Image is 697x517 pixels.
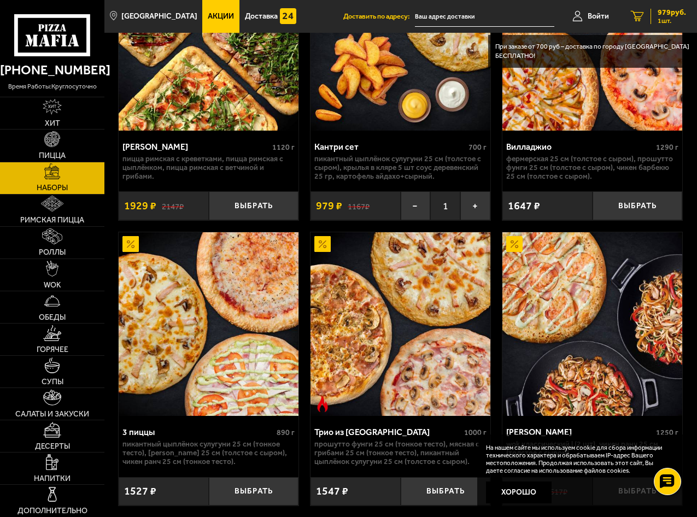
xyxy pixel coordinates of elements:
span: Роллы [39,249,66,256]
span: Наборы [37,184,68,192]
span: 1547 ₽ [316,486,348,497]
button: Выбрать [209,191,299,220]
span: 1290 г [656,143,678,152]
span: Дополнительно [17,507,87,515]
button: Хорошо [486,481,552,503]
span: Доставить по адресу: [343,13,415,20]
span: Десерты [35,443,70,450]
span: 1 шт. [658,17,686,24]
div: Трио из [GEOGRAPHIC_DATA] [314,427,461,437]
span: Акции [208,13,234,20]
a: АкционныйОстрое блюдоТрио из Рио [311,232,490,416]
span: 1 [430,191,460,220]
p: Фермерская 25 см (толстое с сыром), Прошутто Фунги 25 см (толстое с сыром), Чикен Барбекю 25 см (... [506,155,678,181]
span: Горячее [37,346,68,354]
span: 1527 ₽ [124,486,156,497]
span: 1250 г [656,428,678,437]
img: Акционный [314,236,331,252]
span: Хит [45,120,60,127]
span: Пицца [39,152,66,160]
span: 979 ₽ [316,201,342,211]
s: 2147 ₽ [162,201,184,211]
p: При заказе от 700 руб – доставка по городу [GEOGRAPHIC_DATA] БЕСПЛАТНО! [495,42,690,60]
span: 1647 ₽ [508,201,540,211]
span: 1000 г [464,428,487,437]
div: [PERSON_NAME] [122,142,270,152]
span: 1120 г [272,143,295,152]
img: Акционный [122,236,139,252]
span: 700 г [468,143,487,152]
span: [GEOGRAPHIC_DATA] [121,13,197,20]
span: Напитки [34,475,71,483]
span: Войти [588,13,609,20]
span: 979 руб. [658,9,686,16]
p: Пикантный цыплёнок сулугуни 25 см (толстое с сыром), крылья в кляре 5 шт соус деревенский 25 гр, ... [314,155,487,181]
div: [PERSON_NAME] [506,427,653,437]
span: WOK [44,281,61,289]
div: 3 пиццы [122,427,274,437]
a: АкционныйВилла Капри [502,232,682,416]
img: Острое блюдо [314,396,331,412]
input: Ваш адрес доставки [415,7,554,27]
img: Трио из Рио [311,232,490,416]
button: Выбрать [209,477,299,506]
p: Пицца Римская с креветками, Пицца Римская с цыплёнком, Пицца Римская с ветчиной и грибами. [122,155,295,181]
img: Акционный [506,236,523,252]
button: Выбрать [593,191,683,220]
span: 1929 ₽ [124,201,156,211]
p: На нашем сайте мы используем cookie для сбора информации технического характера и обрабатываем IP... [486,444,670,474]
button: Выбрать [401,477,491,506]
img: Вилла Капри [502,232,682,416]
span: 890 г [277,428,295,437]
span: Доставка [245,13,278,20]
div: Вилладжио [506,142,653,152]
div: Кантри сет [314,142,466,152]
span: Римская пицца [20,216,84,224]
span: Обеды [39,314,66,321]
button: + [460,191,490,220]
span: Супы [42,378,63,386]
img: 3 пиццы [119,232,298,416]
s: 1167 ₽ [348,201,370,211]
p: Прошутто Фунги 25 см (тонкое тесто), Мясная с грибами 25 см (тонкое тесто), Пикантный цыплёнок су... [314,440,487,466]
span: Салаты и закуски [15,410,89,418]
button: − [401,191,431,220]
p: Пикантный цыплёнок сулугуни 25 см (тонкое тесто), [PERSON_NAME] 25 см (толстое с сыром), Чикен Ра... [122,440,295,466]
a: Акционный3 пиццы [119,232,298,416]
img: 15daf4d41897b9f0e9f617042186c801.svg [280,8,296,25]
